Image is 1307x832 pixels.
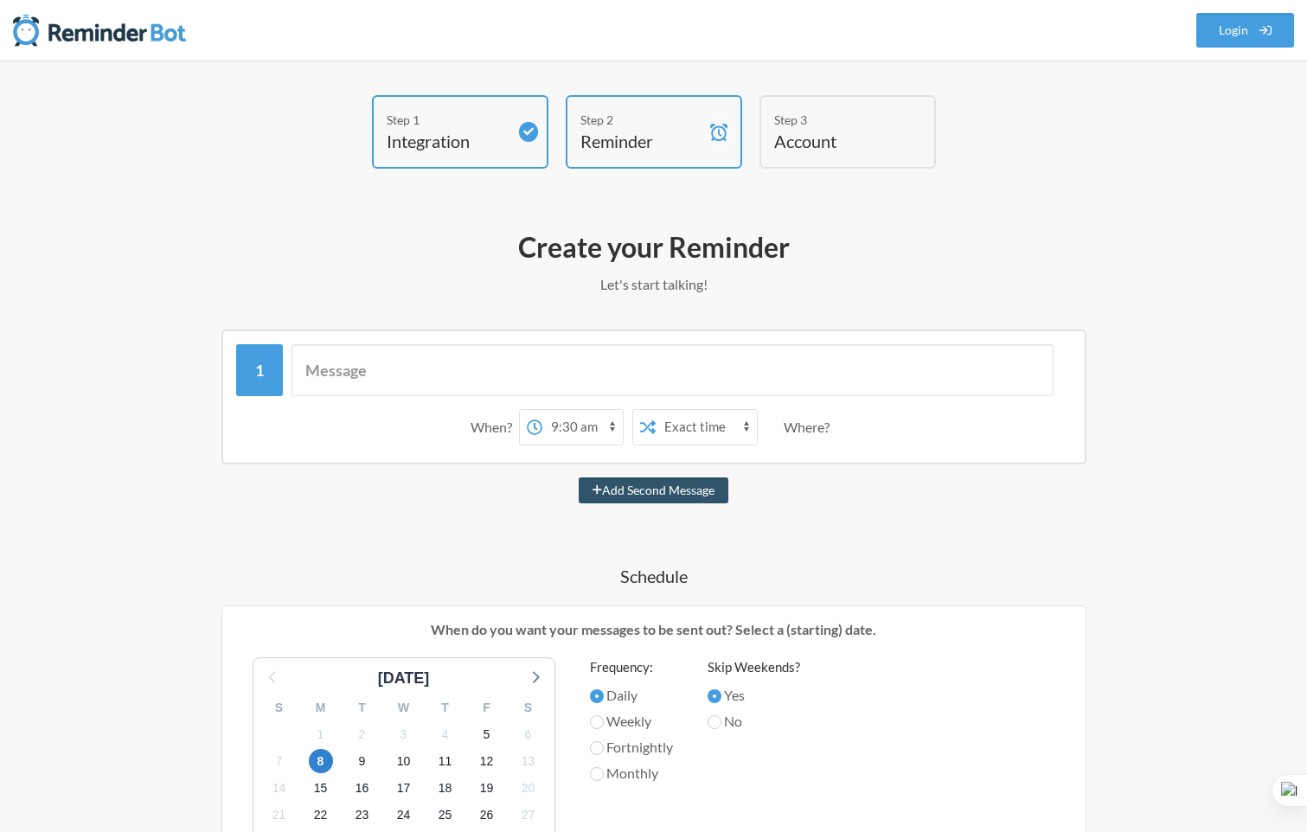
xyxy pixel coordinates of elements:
label: No [708,711,800,732]
span: Sunday, October 19, 2025 [475,777,499,801]
span: Sunday, October 5, 2025 [475,722,499,746]
input: No [708,715,721,729]
span: Friday, October 24, 2025 [392,803,416,828]
span: Friday, October 10, 2025 [392,749,416,773]
h2: Create your Reminder [152,229,1156,266]
div: W [383,694,425,721]
div: T [342,694,383,721]
span: Wednesday, October 15, 2025 [309,777,333,801]
span: Sunday, October 26, 2025 [475,803,499,828]
input: Monthly [590,767,604,781]
input: Daily [590,689,604,703]
span: Saturday, October 18, 2025 [433,777,458,801]
h4: Account [774,129,895,153]
h4: Reminder [580,129,702,153]
span: Monday, October 13, 2025 [516,749,541,773]
label: Daily [590,685,673,706]
div: T [425,694,466,721]
span: Saturday, October 11, 2025 [433,749,458,773]
label: Frequency: [590,657,673,677]
span: Tuesday, October 14, 2025 [267,777,292,801]
span: Wednesday, October 22, 2025 [309,803,333,828]
h4: Schedule [152,564,1156,588]
label: Fortnightly [590,737,673,758]
span: Thursday, October 16, 2025 [350,777,375,801]
p: When do you want your messages to be sent out? Select a (starting) date. [235,619,1073,640]
span: Sunday, October 12, 2025 [475,749,499,773]
span: Thursday, October 2, 2025 [350,722,375,746]
input: Fortnightly [590,741,604,755]
div: When? [471,409,519,445]
div: [DATE] [371,667,437,690]
div: Step 2 [580,111,702,129]
button: Add Second Message [579,477,728,503]
div: S [259,694,300,721]
span: Saturday, October 25, 2025 [433,803,458,828]
h4: Integration [387,129,508,153]
input: Yes [708,689,721,703]
img: Reminder Bot [13,13,186,48]
p: Let's start talking! [152,274,1156,295]
a: Login [1196,13,1295,48]
span: Wednesday, October 1, 2025 [309,722,333,746]
span: Friday, October 3, 2025 [392,722,416,746]
div: F [466,694,508,721]
label: Yes [708,685,800,706]
span: Monday, October 20, 2025 [516,777,541,801]
span: Tuesday, October 21, 2025 [267,803,292,828]
div: Where? [784,409,836,445]
div: M [300,694,342,721]
span: Friday, October 17, 2025 [392,777,416,801]
span: Tuesday, October 7, 2025 [267,749,292,773]
label: Weekly [590,711,673,732]
span: Thursday, October 23, 2025 [350,803,375,828]
span: Wednesday, October 8, 2025 [309,749,333,773]
span: Thursday, October 9, 2025 [350,749,375,773]
span: Monday, October 6, 2025 [516,722,541,746]
input: Weekly [590,715,604,729]
label: Skip Weekends? [708,657,800,677]
span: Saturday, October 4, 2025 [433,722,458,746]
span: Monday, October 27, 2025 [516,803,541,828]
div: Step 3 [774,111,895,129]
label: Monthly [590,763,673,784]
input: Message [292,344,1054,396]
div: S [508,694,549,721]
div: Step 1 [387,111,508,129]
